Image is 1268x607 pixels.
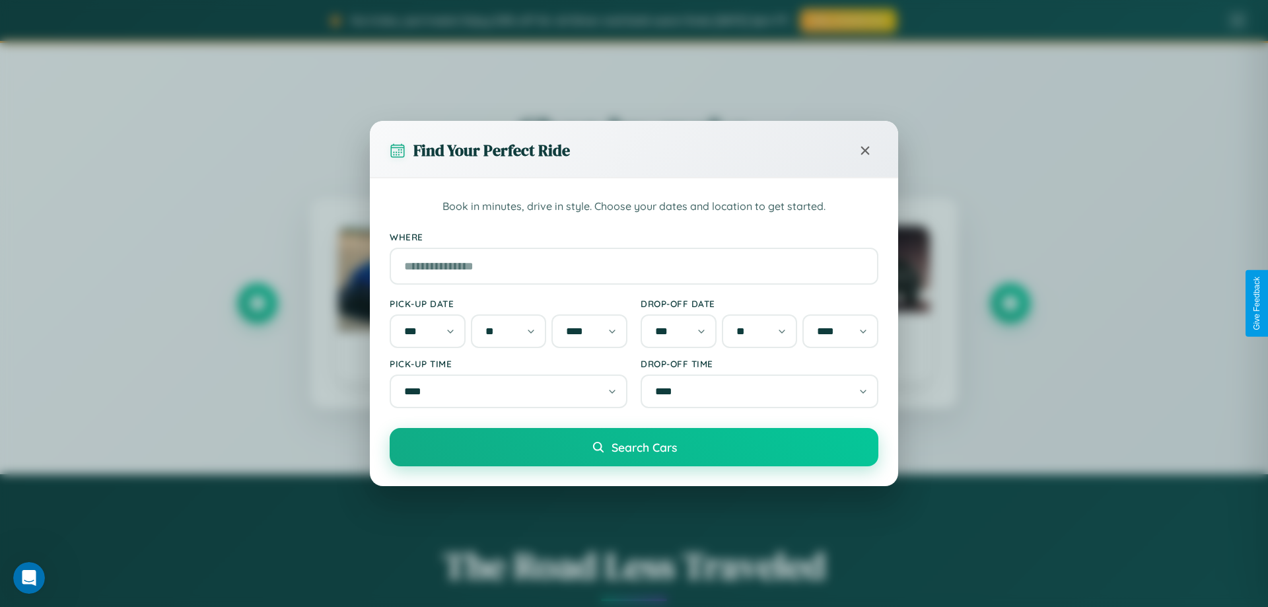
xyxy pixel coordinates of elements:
[641,358,878,369] label: Drop-off Time
[641,298,878,309] label: Drop-off Date
[390,231,878,242] label: Where
[390,358,627,369] label: Pick-up Time
[390,298,627,309] label: Pick-up Date
[390,198,878,215] p: Book in minutes, drive in style. Choose your dates and location to get started.
[413,139,570,161] h3: Find Your Perfect Ride
[612,440,677,454] span: Search Cars
[390,428,878,466] button: Search Cars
